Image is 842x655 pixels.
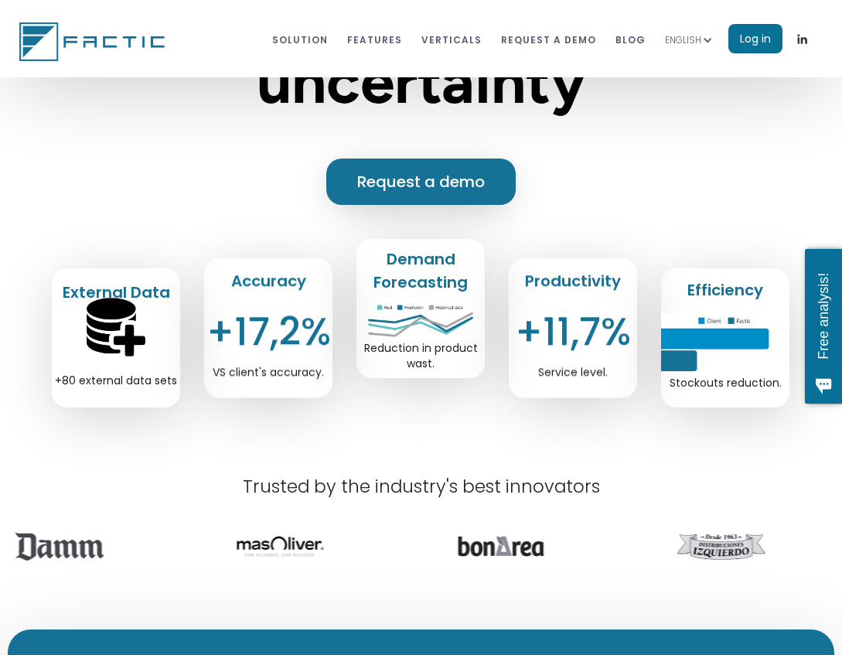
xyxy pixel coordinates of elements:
[272,25,328,53] a: Solution
[728,24,782,53] a: Log in
[213,364,324,380] div: VS client's accuracy.
[59,281,174,304] h2: External Data
[55,373,177,388] div: +80 external data sets
[521,269,625,292] h2: Productivity
[501,25,596,53] a: REQUEST A DEMO
[615,25,646,53] a: blog
[356,247,485,294] h2: Demand Forecasting
[356,340,485,371] div: Reduction in product wast.
[227,269,310,292] h2: Accuracy
[538,364,608,380] div: Service level.
[326,159,516,205] a: Request a demo
[421,25,482,53] a: VERTICALS
[347,25,402,53] a: features
[515,325,631,340] div: +11,7%
[670,375,782,391] div: Stockouts reduction.
[206,325,331,340] div: +17,2%
[665,32,701,48] div: ENGLISH
[683,278,767,302] h2: Efficiency
[665,15,728,63] div: ENGLISH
